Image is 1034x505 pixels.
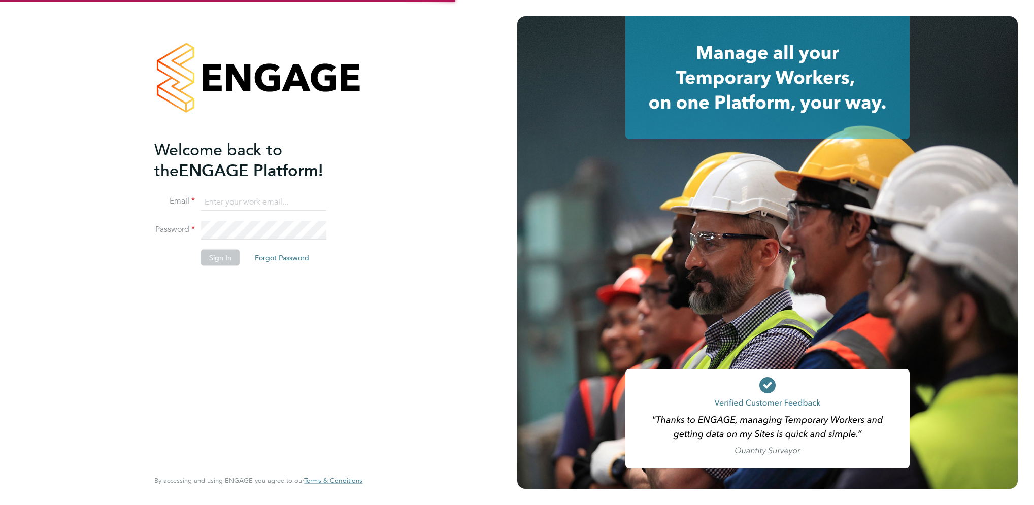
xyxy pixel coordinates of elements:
[201,193,326,211] input: Enter your work email...
[154,224,195,235] label: Password
[304,476,362,485] span: Terms & Conditions
[154,140,282,180] span: Welcome back to the
[247,250,317,266] button: Forgot Password
[154,139,352,181] h2: ENGAGE Platform!
[154,196,195,207] label: Email
[154,476,362,485] span: By accessing and using ENGAGE you agree to our
[304,477,362,485] a: Terms & Conditions
[201,250,240,266] button: Sign In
